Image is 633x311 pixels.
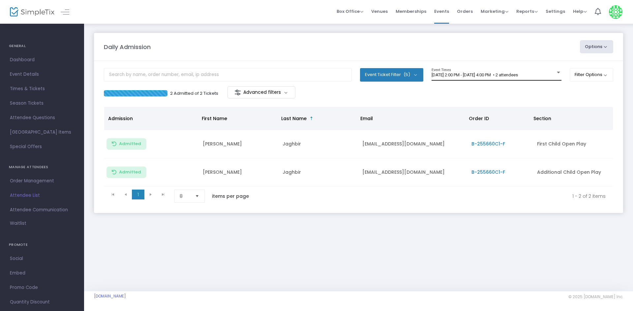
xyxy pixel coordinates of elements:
td: [PERSON_NAME] [199,130,279,158]
p: 2 Admitted of 2 Tickets [170,90,218,97]
button: Filter Options [570,68,614,81]
span: Settings [546,3,565,20]
span: Admission [108,115,133,122]
span: Attendee List [10,191,74,200]
img: filter [234,89,241,96]
span: Section [533,115,551,122]
span: Last Name [281,115,307,122]
td: Jaghbir [279,130,358,158]
span: Marketing [481,8,508,14]
span: Event Details [10,70,74,79]
span: Promo Code [10,283,74,292]
h4: PROMOTE [9,238,75,251]
span: Venues [371,3,388,20]
span: [DATE] 2:00 PM - [DATE] 4:00 PM • 2 attendees [432,72,518,77]
span: Attendee Communication [10,206,74,214]
td: Additional Child Open Play [533,158,613,187]
td: [PERSON_NAME] [199,158,279,187]
span: 8 [180,193,190,199]
span: Orders [457,3,473,20]
span: Season Tickets [10,99,74,108]
td: Jaghbir [279,158,358,187]
h4: MANAGE ATTENDEES [9,161,75,174]
span: Dashboard [10,56,74,64]
button: Event Ticket Filter(5) [360,68,423,81]
div: Data table [104,107,613,187]
span: Order ID [469,115,489,122]
span: Times & Tickets [10,85,74,93]
span: [GEOGRAPHIC_DATA] Items [10,128,74,137]
button: Options [580,40,614,53]
td: [EMAIL_ADDRESS][DOMAIN_NAME] [358,130,467,158]
span: Email [360,115,373,122]
span: © 2025 [DOMAIN_NAME] Inc. [568,294,623,299]
span: Events [434,3,449,20]
button: Admitted [106,167,146,178]
span: Order Management [10,177,74,185]
span: Memberships [396,3,426,20]
button: Select [193,190,202,202]
td: First Child Open Play [533,130,613,158]
span: Admitted [119,169,141,175]
span: Page 1 [132,190,144,199]
span: B-255660C1-F [471,169,505,175]
span: Quantity Discount [10,298,74,306]
span: Reports [516,8,538,14]
span: Sortable [309,116,314,121]
label: items per page [212,193,249,199]
span: Attendee Questions [10,114,74,122]
h4: GENERAL [9,39,75,53]
span: Admitted [119,141,141,146]
span: Embed [10,269,74,277]
span: Special Offers [10,143,74,151]
span: Help [573,8,587,14]
span: Waitlist [10,220,26,227]
button: Admitted [106,138,146,150]
span: Social [10,254,74,263]
span: First Name [202,115,227,122]
m-panel-title: Daily Admission [104,42,151,51]
kendo-pager-info: 1 - 2 of 2 items [263,190,606,203]
span: Box Office [337,8,363,14]
td: [EMAIL_ADDRESS][DOMAIN_NAME] [358,158,467,187]
span: (5) [404,72,410,77]
a: [DOMAIN_NAME] [94,294,126,299]
span: B-255660C1-F [471,141,505,147]
m-button: Advanced filters [227,86,296,98]
input: Search by name, order number, email, ip address [104,68,352,82]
